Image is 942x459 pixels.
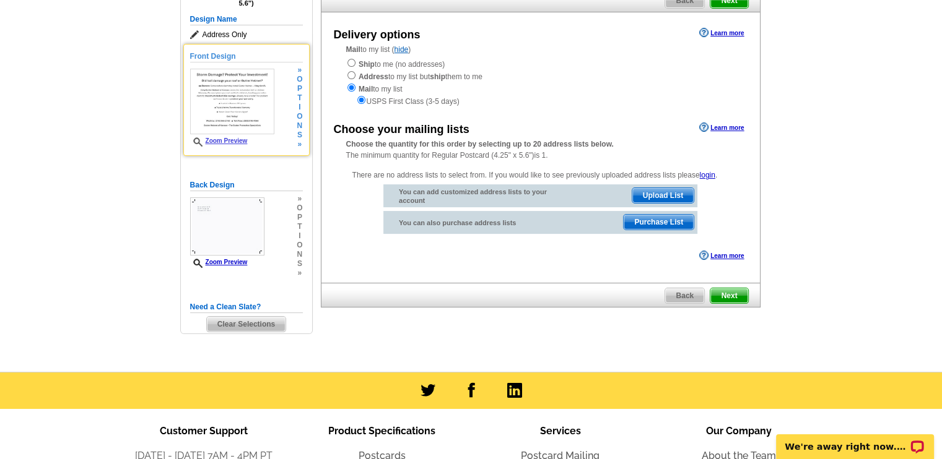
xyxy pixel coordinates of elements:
[297,140,302,149] span: »
[359,60,375,69] strong: Ship
[160,425,248,437] span: Customer Support
[297,131,302,140] span: s
[334,121,469,138] div: Choose your mailing lists
[383,211,562,230] div: You can also purchase address lists
[699,28,744,38] a: Learn more
[190,197,264,255] img: small-thumb.jpg
[624,215,694,229] span: Purchase List
[334,27,421,43] div: Delivery options
[710,288,748,303] span: Next
[190,69,274,134] img: small-thumb.jpg
[190,14,303,25] h5: Design Name
[540,425,581,437] span: Services
[321,139,760,161] div: The minimum quantity for Regular Postcard (4.25" x 5.6")is 1.
[395,45,409,54] a: hide
[346,58,735,107] div: to me (no addresses) to my list but them to me to my list
[632,188,694,203] span: Upload List
[665,288,705,304] a: Back
[190,28,303,41] span: Address Only
[297,66,302,75] span: »
[297,204,302,213] span: o
[699,251,744,260] a: Learn more
[297,84,302,93] span: p
[346,163,735,240] div: There are no address lists to select from. If you would like to see previously uploaded address l...
[190,259,248,265] a: Zoom Preview
[297,250,302,259] span: n
[297,231,302,241] span: i
[321,44,760,107] div: to my list ( )
[383,184,562,208] div: You can add customized address lists to your account
[359,72,388,81] strong: Address
[699,171,715,179] a: login
[190,137,248,144] a: Zoom Preview
[190,301,303,313] h5: Need a Clean Slate?
[297,93,302,103] span: t
[297,241,302,250] span: o
[768,420,942,459] iframe: LiveChat chat widget
[207,317,286,332] span: Clear Selections
[297,121,302,131] span: n
[190,179,303,191] h5: Back Design
[346,140,614,148] strong: Choose the quantity for this order by selecting up to 20 address lists below.
[297,75,302,84] span: o
[706,425,772,437] span: Our Company
[699,122,744,132] a: Learn more
[346,45,360,54] strong: Mail
[430,72,445,81] strong: ship
[359,85,373,93] strong: Mail
[297,222,302,231] span: t
[190,51,303,62] h5: Front Design
[297,268,302,278] span: »
[328,425,435,437] span: Product Specifications
[665,288,704,303] span: Back
[297,259,302,268] span: s
[297,213,302,222] span: p
[297,194,302,204] span: »
[297,103,302,112] span: i
[297,112,302,121] span: o
[346,95,735,107] div: USPS First Class (3-5 days)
